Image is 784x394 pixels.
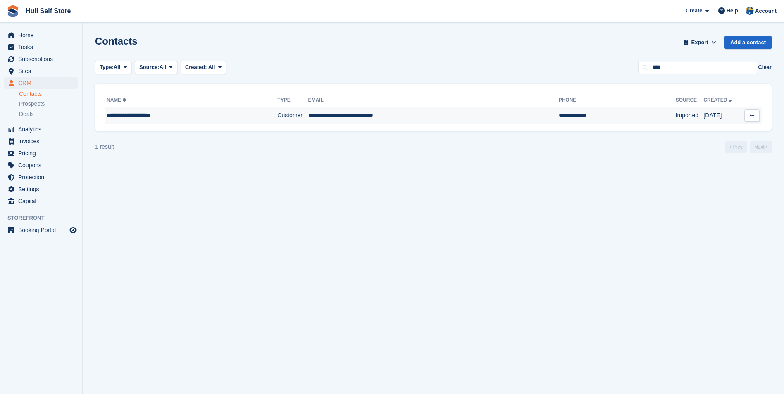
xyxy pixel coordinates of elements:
[4,159,78,171] a: menu
[4,41,78,53] a: menu
[682,36,718,49] button: Export
[18,135,68,147] span: Invoices
[724,141,773,153] nav: Page
[4,77,78,89] a: menu
[755,7,777,15] span: Account
[18,224,68,236] span: Booking Portal
[758,63,772,71] button: Clear
[95,61,131,74] button: Type: All
[19,100,78,108] a: Prospects
[19,110,78,119] a: Deals
[18,53,68,65] span: Subscriptions
[676,107,704,124] td: Imported
[18,123,68,135] span: Analytics
[160,63,167,71] span: All
[676,94,704,107] th: Source
[750,141,772,153] a: Next
[18,41,68,53] span: Tasks
[703,107,740,124] td: [DATE]
[4,171,78,183] a: menu
[95,36,138,47] h1: Contacts
[4,183,78,195] a: menu
[19,90,78,98] a: Contacts
[18,159,68,171] span: Coupons
[22,4,74,18] a: Hull Self Store
[18,29,68,41] span: Home
[18,183,68,195] span: Settings
[686,7,702,15] span: Create
[703,97,734,103] a: Created
[185,64,207,70] span: Created:
[308,94,559,107] th: Email
[7,214,82,222] span: Storefront
[4,195,78,207] a: menu
[559,94,676,107] th: Phone
[691,38,708,47] span: Export
[18,65,68,77] span: Sites
[135,61,177,74] button: Source: All
[100,63,114,71] span: Type:
[4,53,78,65] a: menu
[4,65,78,77] a: menu
[114,63,121,71] span: All
[4,224,78,236] a: menu
[4,123,78,135] a: menu
[208,64,215,70] span: All
[4,135,78,147] a: menu
[18,195,68,207] span: Capital
[724,36,772,49] a: Add a contact
[95,142,114,151] div: 1 result
[727,7,738,15] span: Help
[139,63,159,71] span: Source:
[4,29,78,41] a: menu
[725,141,747,153] a: Previous
[107,97,128,103] a: Name
[68,225,78,235] a: Preview store
[277,107,308,124] td: Customer
[746,7,754,15] img: Hull Self Store
[18,147,68,159] span: Pricing
[19,110,34,118] span: Deals
[4,147,78,159] a: menu
[18,77,68,89] span: CRM
[277,94,308,107] th: Type
[19,100,45,108] span: Prospects
[181,61,226,74] button: Created: All
[7,5,19,17] img: stora-icon-8386f47178a22dfd0bd8f6a31ec36ba5ce8667c1dd55bd0f319d3a0aa187defe.svg
[18,171,68,183] span: Protection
